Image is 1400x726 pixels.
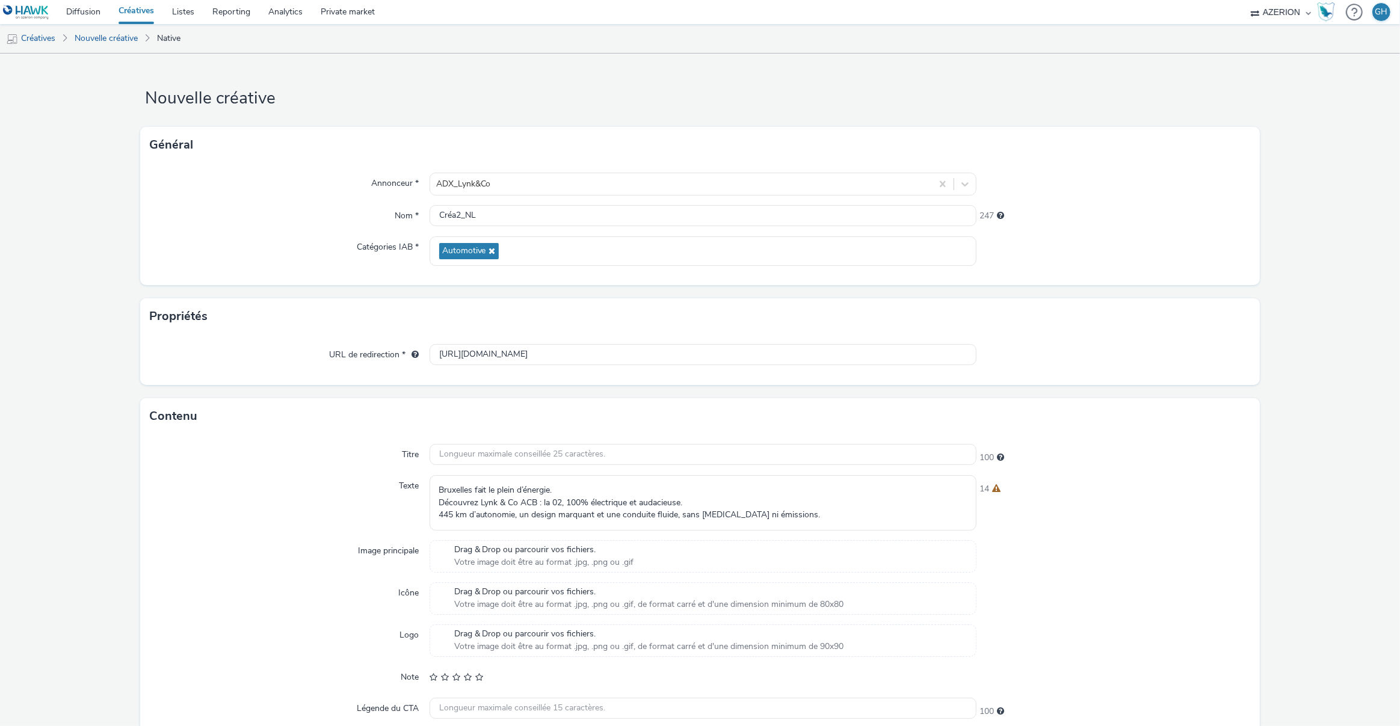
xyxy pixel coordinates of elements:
[149,407,197,425] h3: Contenu
[454,556,634,568] span: Votre image doit être au format .jpg, .png ou .gif
[393,582,424,599] label: Icône
[454,628,844,640] span: Drag & Drop ou parcourir vos fichiers.
[352,698,424,715] label: Légende du CTA
[352,236,424,253] label: Catégories IAB *
[979,706,994,718] span: 100
[430,344,977,365] input: url...
[997,210,1004,222] div: 255 caractères maximum
[997,452,1004,464] div: Longueur maximale conseillée 25 caractères.
[454,586,844,598] span: Drag & Drop ou parcourir vos fichiers.
[1375,3,1388,21] div: GH
[430,475,977,530] textarea: Bruxelles fait le plein d’énergie. Découvrez Lynk & Co ACB : la 02, 100% électrique et audacieuse...
[151,24,187,53] a: Native
[6,33,18,45] img: mobile
[992,483,1001,495] div: Longueur maximale conseillée 100 caractères.
[149,307,208,325] h3: Propriétés
[69,24,144,53] a: Nouvelle créative
[394,475,424,492] label: Texte
[430,698,977,719] input: Longueur maximale conseillée 15 caractères.
[396,666,424,683] label: Note
[406,349,419,361] div: L'URL de redirection sera utilisée comme URL de validation avec certains SSP et ce sera l'URL de ...
[430,444,977,465] input: Longueur maximale conseillée 25 caractères.
[395,624,424,641] label: Logo
[390,205,424,222] label: Nom *
[979,452,994,464] span: 100
[442,246,486,256] span: Automotive
[324,344,424,361] label: URL de redirection *
[397,444,424,461] label: Titre
[454,598,844,611] span: Votre image doit être au format .jpg, .png ou .gif, de format carré et d'une dimension minimum de...
[430,205,977,226] input: Nom
[149,136,193,154] h3: Général
[140,87,1260,110] h1: Nouvelle créative
[454,641,844,653] span: Votre image doit être au format .jpg, .png ou .gif, de format carré et d'une dimension minimum de...
[366,173,424,189] label: Annonceur *
[979,210,994,222] span: 247
[454,544,634,556] span: Drag & Drop ou parcourir vos fichiers.
[997,706,1004,718] div: Longueur maximale conseillée 15 caractères.
[1317,2,1340,22] a: Hawk Academy
[353,540,424,557] label: Image principale
[979,483,989,495] span: 14
[3,5,49,20] img: undefined Logo
[1317,2,1335,22] img: Hawk Academy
